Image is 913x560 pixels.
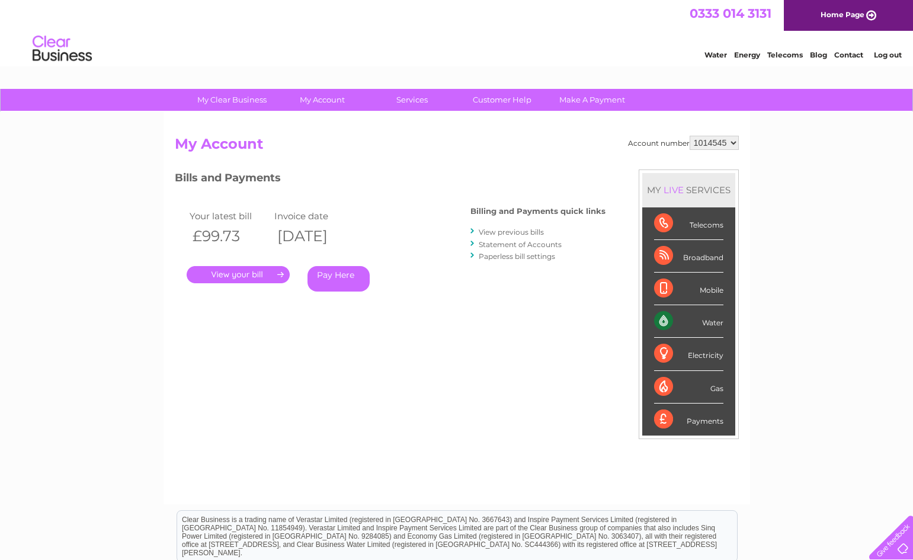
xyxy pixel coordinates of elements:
[654,240,723,273] div: Broadband
[661,184,686,196] div: LIVE
[175,136,739,158] h2: My Account
[704,50,727,59] a: Water
[654,371,723,404] div: Gas
[187,208,272,224] td: Your latest bill
[810,50,827,59] a: Blog
[654,305,723,338] div: Water
[690,6,771,21] a: 0333 014 3131
[183,89,281,111] a: My Clear Business
[767,50,803,59] a: Telecoms
[273,89,371,111] a: My Account
[271,208,357,224] td: Invoice date
[453,89,551,111] a: Customer Help
[834,50,863,59] a: Contact
[479,228,544,236] a: View previous bills
[642,173,735,207] div: MY SERVICES
[479,252,555,261] a: Paperless bill settings
[543,89,641,111] a: Make A Payment
[479,240,562,249] a: Statement of Accounts
[177,7,737,57] div: Clear Business is a trading name of Verastar Limited (registered in [GEOGRAPHIC_DATA] No. 3667643...
[734,50,760,59] a: Energy
[654,404,723,436] div: Payments
[874,50,902,59] a: Log out
[470,207,606,216] h4: Billing and Payments quick links
[628,136,739,150] div: Account number
[271,224,357,248] th: [DATE]
[187,224,272,248] th: £99.73
[654,207,723,240] div: Telecoms
[654,273,723,305] div: Mobile
[187,266,290,283] a: .
[654,338,723,370] div: Electricity
[307,266,370,292] a: Pay Here
[32,31,92,67] img: logo.png
[175,169,606,190] h3: Bills and Payments
[363,89,461,111] a: Services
